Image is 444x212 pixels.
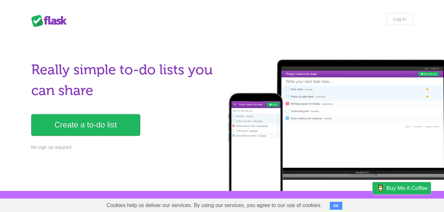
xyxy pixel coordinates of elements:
[31,144,218,151] p: No sign up required
[31,15,71,27] div: Flask Lists
[386,182,428,194] span: Buy me a coffee
[376,182,385,194] img: Buy me a coffee
[373,182,431,194] a: Buy me a coffee
[330,202,343,210] button: OK
[386,13,413,25] a: Log in
[100,199,328,212] span: Cookies help us deliver our services. By using our services, you agree to our use of cookies.
[31,59,218,101] h1: Really simple to-do lists you can share
[31,114,140,136] a: Create a to-do list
